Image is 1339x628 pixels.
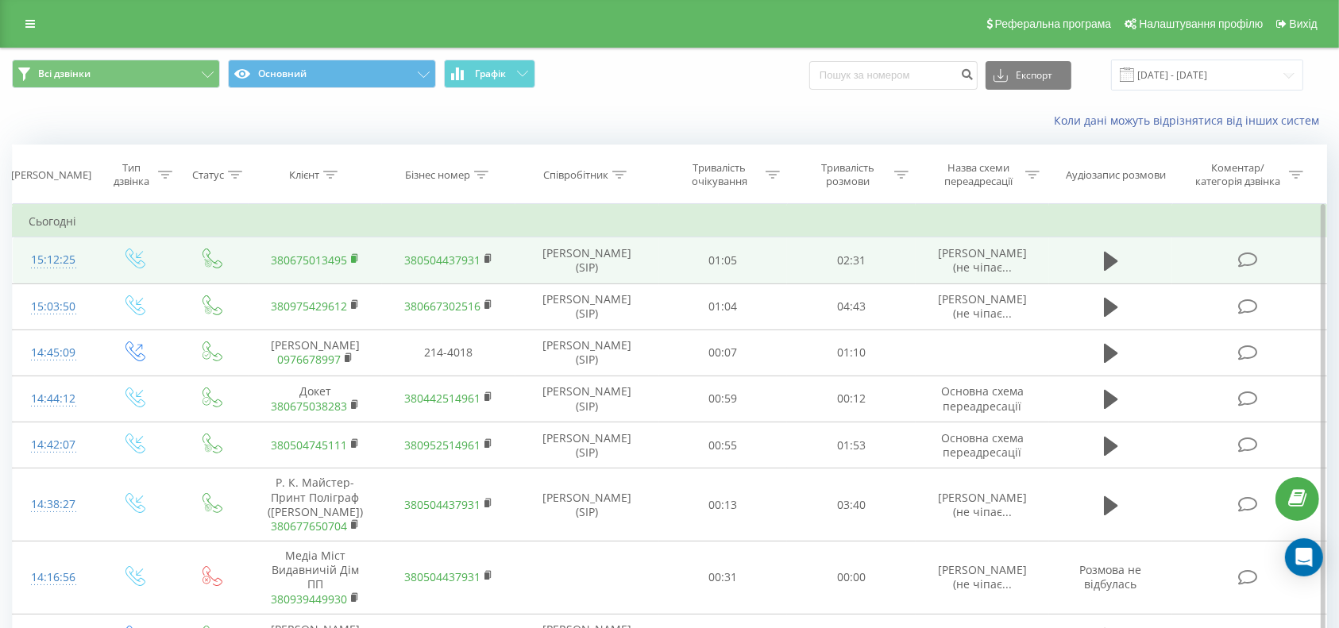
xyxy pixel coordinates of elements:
div: 14:16:56 [29,562,79,593]
td: 04:43 [787,283,916,329]
span: [PERSON_NAME] (не чіпає... [938,291,1027,321]
a: 380677650704 [271,518,347,534]
div: Тривалість розмови [805,161,890,188]
div: 15:12:25 [29,245,79,275]
div: 15:03:50 [29,291,79,322]
div: 14:44:12 [29,383,79,414]
div: 14:45:09 [29,337,79,368]
td: [PERSON_NAME] (SIP) [515,329,659,376]
a: 380952514961 [404,437,480,453]
td: Р. К. Майстер-Принт Поліграф ([PERSON_NAME]) [249,468,382,541]
div: Open Intercom Messenger [1285,538,1323,576]
td: 01:04 [659,283,788,329]
a: 380975429612 [271,299,347,314]
a: 380504437931 [404,569,480,584]
span: [PERSON_NAME] (не чіпає... [938,490,1027,519]
td: [PERSON_NAME] (SIP) [515,237,659,283]
td: [PERSON_NAME] (SIP) [515,468,659,541]
td: 00:13 [659,468,788,541]
td: [PERSON_NAME] [249,329,382,376]
td: 00:55 [659,422,788,468]
td: Докет [249,376,382,422]
div: [PERSON_NAME] [11,168,91,182]
div: Тип дзвінка [109,161,154,188]
a: 380504745111 [271,437,347,453]
a: 0976678997 [277,352,341,367]
div: 14:38:27 [29,489,79,520]
span: Всі дзвінки [38,67,91,80]
input: Пошук за номером [809,61,978,90]
div: Назва схеми переадресації [936,161,1021,188]
td: [PERSON_NAME] (SIP) [515,422,659,468]
span: Реферальна програма [995,17,1112,30]
td: 01:05 [659,237,788,283]
td: 01:53 [787,422,916,468]
span: Розмова не відбулась [1080,562,1142,591]
td: [PERSON_NAME] (SIP) [515,376,659,422]
span: [PERSON_NAME] (не чіпає... [938,245,1027,275]
span: Вихід [1290,17,1318,30]
a: Коли дані можуть відрізнятися вiд інших систем [1054,113,1327,128]
td: 01:10 [787,329,916,376]
div: Співробітник [543,168,608,182]
button: Основний [228,60,436,88]
span: [PERSON_NAME] (не чіпає... [938,562,1027,591]
td: [PERSON_NAME] (SIP) [515,283,659,329]
button: Всі дзвінки [12,60,220,88]
div: Тривалість очікування [677,161,762,188]
a: 380675038283 [271,399,347,414]
div: Аудіозапис розмови [1066,168,1166,182]
a: 380504437931 [404,497,480,512]
div: 14:42:07 [29,430,79,460]
span: Налаштування профілю [1139,17,1263,30]
td: Основна схема переадресації [916,376,1049,422]
td: 02:31 [787,237,916,283]
td: 00:07 [659,329,788,376]
td: 00:12 [787,376,916,422]
a: 380675013495 [271,252,347,268]
td: 00:00 [787,541,916,615]
a: 380939449930 [271,591,347,607]
button: Графік [444,60,535,88]
div: Коментар/категорія дзвінка [1192,161,1285,188]
td: 214-4018 [382,329,515,376]
td: Сьогодні [13,206,1327,237]
div: Клієнт [289,168,319,182]
a: 380442514961 [404,391,480,406]
div: Статус [192,168,224,182]
div: Бізнес номер [405,168,470,182]
td: 00:59 [659,376,788,422]
td: 00:31 [659,541,788,615]
td: Основна схема переадресації [916,422,1049,468]
span: Графік [475,68,506,79]
td: 03:40 [787,468,916,541]
button: Експорт [986,61,1071,90]
td: Медіа Міст Видавничій Дім ПП [249,541,382,615]
a: 380504437931 [404,252,480,268]
a: 380667302516 [404,299,480,314]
